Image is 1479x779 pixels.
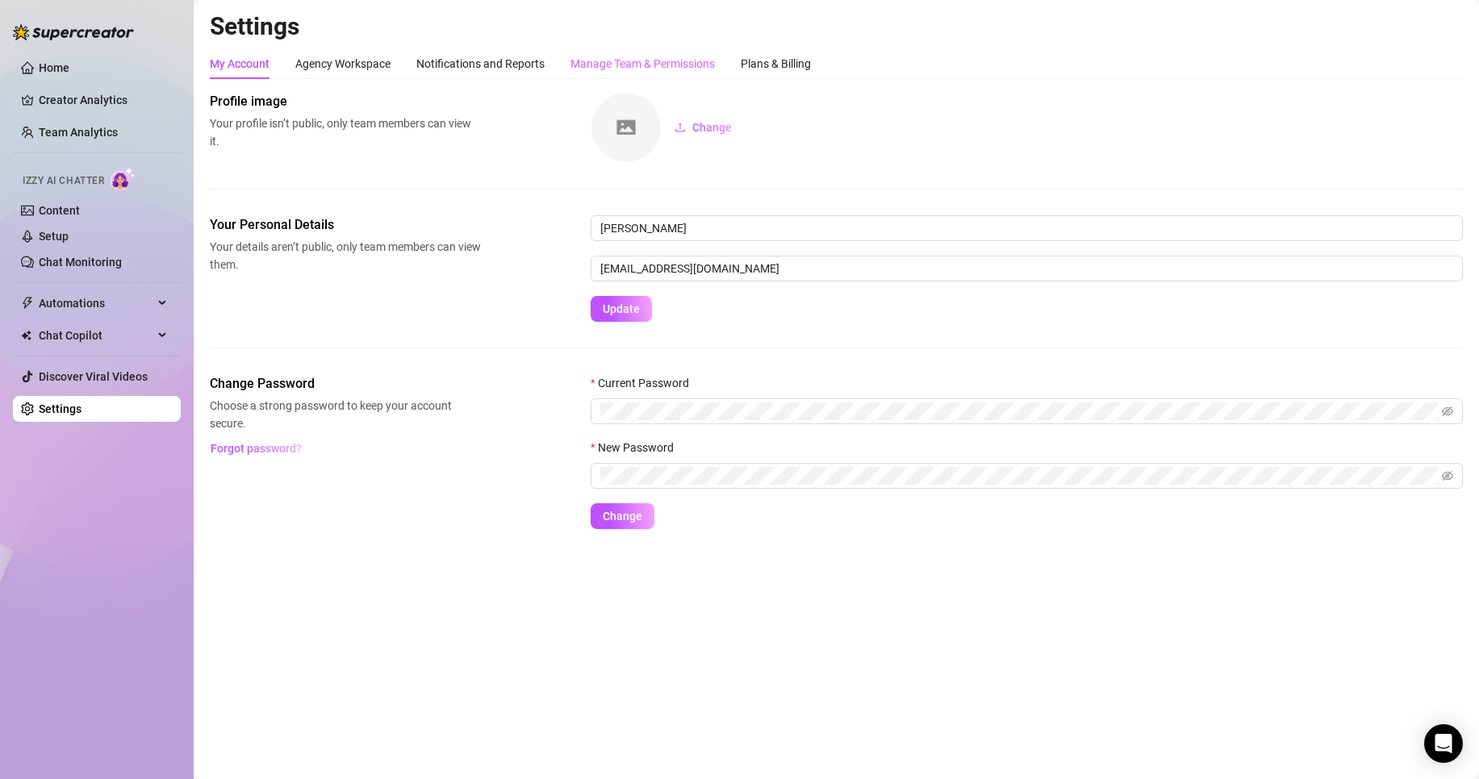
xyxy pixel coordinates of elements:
div: Agency Workspace [295,55,391,73]
div: Manage Team & Permissions [570,55,715,73]
span: eye-invisible [1442,470,1453,481]
input: Current Password [600,402,1439,420]
a: Creator Analytics [39,87,168,113]
span: Forgot password? [211,442,302,455]
img: logo-BBDzfeDw.svg [13,24,134,40]
span: Update [603,302,640,315]
a: Team Analytics [39,126,118,139]
input: Enter name [591,215,1463,241]
span: Izzy AI Chatter [23,173,104,189]
div: Open Intercom Messenger [1424,724,1463,763]
span: Choose a strong password to keep your account secure. [210,397,481,432]
div: Plans & Billing [741,55,811,73]
span: upload [675,122,686,133]
label: Current Password [591,374,700,392]
a: Chat Monitoring [39,256,122,269]
span: Automations [39,290,153,316]
input: New Password [600,467,1439,485]
span: Your profile isn’t public, only team members can view it. [210,115,481,150]
h2: Settings [210,11,1463,42]
span: thunderbolt [21,297,34,310]
a: Settings [39,402,81,415]
span: Change Password [210,374,481,394]
button: Update [591,296,652,322]
span: Your details aren’t public, only team members can view them. [210,238,481,273]
span: Profile image [210,92,481,111]
a: Discover Viral Videos [39,370,148,383]
div: My Account [210,55,269,73]
button: Change [591,503,654,529]
img: Chat Copilot [21,330,31,341]
span: Change [692,121,732,134]
img: AI Chatter [111,167,136,190]
label: New Password [591,439,684,456]
span: Chat Copilot [39,323,153,348]
span: Your Personal Details [210,215,481,235]
div: Notifications and Reports [416,55,545,73]
a: Content [39,204,80,217]
button: Change [662,115,745,140]
input: Enter new email [591,256,1463,281]
button: Forgot password? [210,435,302,461]
span: eye-invisible [1442,406,1453,417]
span: Change [603,510,642,523]
a: Home [39,61,69,74]
img: square-placeholder.png [591,93,661,162]
a: Setup [39,230,69,243]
